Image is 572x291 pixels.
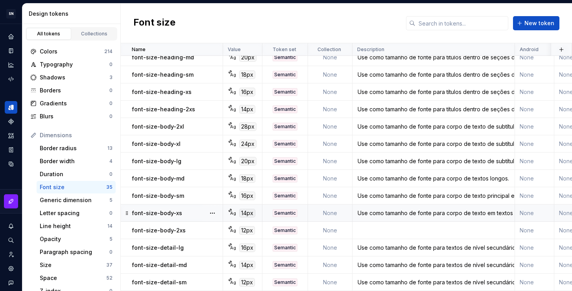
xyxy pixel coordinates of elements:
[109,236,113,242] div: 5
[37,194,116,206] a: Generic dimension5
[40,261,106,269] div: Size
[133,16,175,30] h2: Font size
[228,46,241,53] p: Value
[106,275,113,281] div: 52
[308,204,352,222] td: None
[515,135,554,153] td: None
[5,158,17,170] a: Data sources
[515,66,554,83] td: None
[132,209,182,217] p: font-size-body-xs
[37,207,116,219] a: Letter spacing0
[515,239,554,256] td: None
[132,192,184,200] p: font-size-body-sm
[273,53,297,61] div: Semantic
[515,204,554,222] td: None
[515,101,554,118] td: None
[5,248,17,261] a: Invite team
[515,187,554,204] td: None
[273,140,297,148] div: Semantic
[40,74,109,81] div: Shadows
[109,61,113,68] div: 0
[239,243,255,252] div: 16px
[230,193,236,199] div: Ag
[239,53,256,62] div: 20px
[5,129,17,142] div: Assets
[37,181,116,193] a: Font size35
[515,49,554,66] td: None
[308,101,352,118] td: None
[230,89,236,95] div: Ag
[2,5,20,22] button: SN
[109,249,113,255] div: 0
[37,155,116,168] a: Border width4
[40,235,109,243] div: Opacity
[239,174,255,183] div: 18px
[273,244,297,252] div: Semantic
[273,71,297,79] div: Semantic
[5,44,17,57] div: Documentation
[353,140,514,148] div: Use como tamanho de fonte para corpo de texto de subtítulos.
[40,248,109,256] div: Paragraph spacing
[27,58,116,71] a: Typography0
[27,84,116,97] a: Borders0
[40,209,109,217] div: Letter spacing
[230,175,236,182] div: Ag
[5,234,17,247] button: Search ⌘K
[353,192,514,200] div: Use como tamanho de fonte para corpo de texto principal em textos curtos.
[230,54,236,61] div: Ag
[132,46,146,53] p: Name
[5,144,17,156] div: Storybook stories
[5,101,17,114] a: Design tokens
[353,278,514,286] div: Use como tamanho de fonte para textos de nível secundário, como legendas, tags e textos legais . ...
[132,175,185,182] p: font-size-body-md
[27,45,116,58] a: Colors214
[308,118,352,135] td: None
[273,123,297,131] div: Semantic
[308,256,352,274] td: None
[239,140,256,148] div: 24px
[27,71,116,84] a: Shadows3
[239,192,255,200] div: 16px
[515,83,554,101] td: None
[132,53,194,61] p: font-size-heading-md
[40,274,106,282] div: Space
[273,209,297,217] div: Semantic
[308,239,352,256] td: None
[308,187,352,204] td: None
[308,83,352,101] td: None
[273,192,297,200] div: Semantic
[239,122,256,131] div: 28px
[109,197,113,203] div: 5
[230,123,236,130] div: Ag
[40,157,109,165] div: Border width
[40,222,107,230] div: Line height
[230,106,236,112] div: Ag
[230,262,236,268] div: Ag
[109,171,113,177] div: 0
[353,71,514,79] div: Use como tamanho de fonte para títulos dentro de seções de uma página ou componentes pequenos.
[37,272,116,284] a: Space52
[109,158,113,164] div: 4
[308,153,352,170] td: None
[273,157,297,165] div: Semantic
[109,113,113,120] div: 0
[5,115,17,128] a: Components
[239,105,255,114] div: 14px
[40,112,109,120] div: Blurs
[132,88,192,96] p: font-size-heading-xs
[273,105,297,113] div: Semantic
[353,261,514,269] div: Use como tamanho de fonte para textos de nível secundário, como legendas, tags e textos legais . ...
[515,118,554,135] td: None
[106,184,113,190] div: 35
[132,261,187,269] p: font-size-detail-md
[308,222,352,239] td: None
[273,278,297,286] div: Semantic
[353,53,514,61] div: Use como tamanho de fonte para títulos dentro de seções de uma página ou componentes médios.
[5,73,17,85] div: Code automation
[132,140,181,148] p: font-size-body-xl
[273,175,297,182] div: Semantic
[27,97,116,110] a: Gradients0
